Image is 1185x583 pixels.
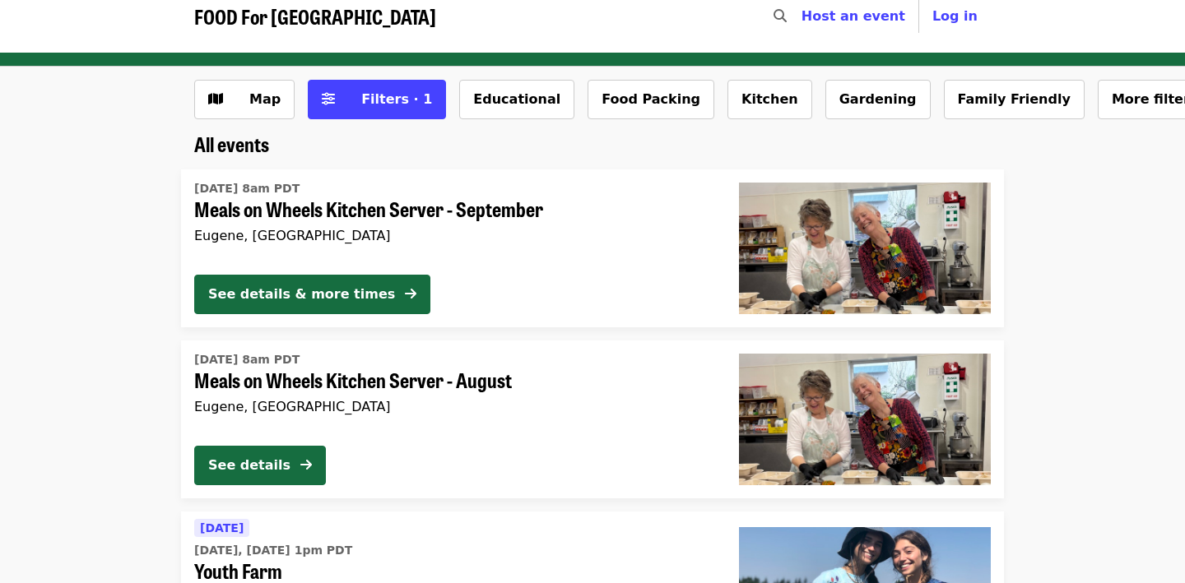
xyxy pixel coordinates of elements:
button: See details [194,446,326,485]
i: search icon [774,8,787,24]
time: [DATE] 8am PDT [194,351,300,368]
span: Meals on Wheels Kitchen Server - September [194,197,713,221]
img: Meals on Wheels Kitchen Server - August organized by FOOD For Lane County [739,354,991,485]
a: Host an event [802,8,905,24]
img: Meals on Wheels Kitchen Server - September organized by FOOD For Lane County [739,183,991,314]
span: Filters · 1 [361,91,432,107]
button: See details & more times [194,275,430,314]
time: [DATE], [DATE] 1pm PDT [194,542,352,559]
button: Food Packing [588,80,714,119]
i: map icon [208,91,223,107]
span: Map [249,91,281,107]
div: Eugene, [GEOGRAPHIC_DATA] [194,228,713,243]
time: [DATE] 8am PDT [194,180,300,197]
a: See details for "Meals on Wheels Kitchen Server - August" [181,340,1004,498]
span: [DATE] [200,521,244,534]
span: Meals on Wheels Kitchen Server - August [194,368,713,392]
button: Gardening [825,80,931,119]
div: See details & more times [208,285,395,304]
i: sliders-h icon [322,91,335,107]
span: All events [194,129,269,158]
button: Filters (1 selected) [308,80,446,119]
div: Eugene, [GEOGRAPHIC_DATA] [194,399,713,414]
i: arrow-right icon [300,457,312,473]
a: FOOD For [GEOGRAPHIC_DATA] [194,5,436,29]
i: arrow-right icon [405,286,416,302]
span: FOOD For [GEOGRAPHIC_DATA] [194,2,436,30]
span: Log in [932,8,978,24]
span: Youth Farm [194,559,713,583]
a: See details for "Meals on Wheels Kitchen Server - September" [181,169,1004,327]
div: See details [208,456,290,475]
button: Family Friendly [944,80,1085,119]
button: Educational [459,80,574,119]
button: Kitchen [727,80,812,119]
button: Show map view [194,80,295,119]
